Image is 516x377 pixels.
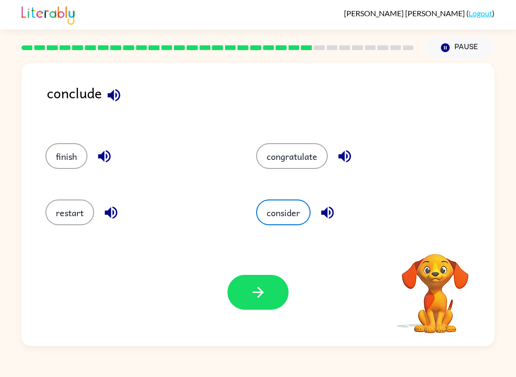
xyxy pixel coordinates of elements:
a: Logout [469,9,492,18]
button: congratulate [256,143,328,169]
div: ( ) [344,9,494,18]
button: consider [256,199,311,225]
button: Pause [425,37,494,59]
video: Your browser must support playing .mp4 files to use Literably. Please try using another browser. [387,239,483,335]
span: [PERSON_NAME] [PERSON_NAME] [344,9,466,18]
div: conclude [47,82,494,124]
img: Literably [21,4,75,25]
button: finish [45,143,87,169]
button: restart [45,199,94,225]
